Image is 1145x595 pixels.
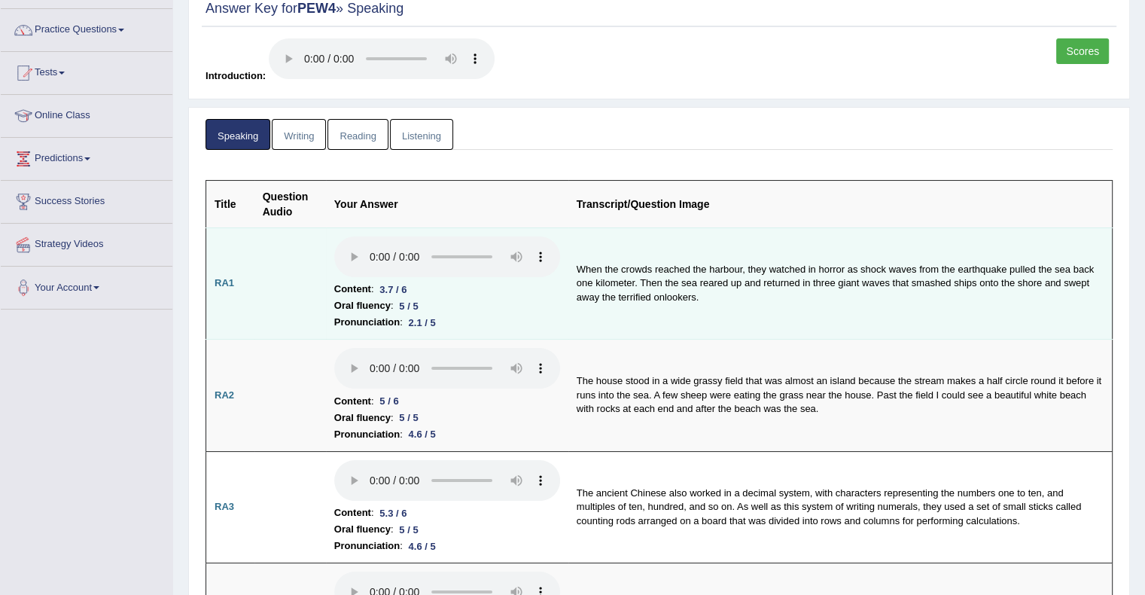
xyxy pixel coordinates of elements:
b: Pronunciation [334,314,400,331]
li: : [334,297,560,314]
a: Online Class [1,95,172,133]
a: Scores [1056,38,1109,64]
b: Content [334,393,371,410]
div: 4.6 / 5 [403,539,442,554]
a: Listening [390,119,453,150]
h2: Answer Key for » Speaking [206,2,1113,17]
div: 5 / 5 [394,410,425,426]
a: Tests [1,52,172,90]
b: RA2 [215,389,234,401]
div: 3.7 / 6 [373,282,413,297]
a: Speaking [206,119,270,150]
li: : [334,426,560,443]
b: Content [334,281,371,297]
li: : [334,281,560,297]
a: Success Stories [1,181,172,218]
strong: PEW4 [297,1,336,16]
th: Transcript/Question Image [568,180,1113,227]
span: Introduction: [206,70,266,81]
li: : [334,410,560,426]
div: 5.3 / 6 [373,505,413,521]
td: The house stood in a wide grassy field that was almost an island because the stream makes a half ... [568,340,1113,452]
b: RA3 [215,501,234,512]
b: Pronunciation [334,426,400,443]
li: : [334,521,560,538]
div: 5 / 5 [394,298,425,314]
b: RA1 [215,277,234,288]
li: : [334,505,560,521]
li: : [334,538,560,554]
a: Predictions [1,138,172,175]
div: 5 / 5 [394,522,425,538]
td: When the crowds reached the harbour, they watched in horror as shock waves from the earthquake pu... [568,227,1113,340]
b: Pronunciation [334,538,400,554]
div: 5 / 6 [373,393,404,409]
div: 2.1 / 5 [403,315,442,331]
th: Title [206,180,254,227]
b: Oral fluency [334,297,391,314]
a: Strategy Videos [1,224,172,261]
a: Writing [272,119,326,150]
a: Your Account [1,267,172,304]
div: 4.6 / 5 [403,426,442,442]
a: Practice Questions [1,9,172,47]
th: Question Audio [254,180,326,227]
b: Content [334,505,371,521]
th: Your Answer [326,180,568,227]
td: The ancient Chinese also worked in a decimal system, with characters representing the numbers one... [568,451,1113,563]
li: : [334,314,560,331]
b: Oral fluency [334,521,391,538]
b: Oral fluency [334,410,391,426]
li: : [334,393,560,410]
a: Reading [327,119,388,150]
